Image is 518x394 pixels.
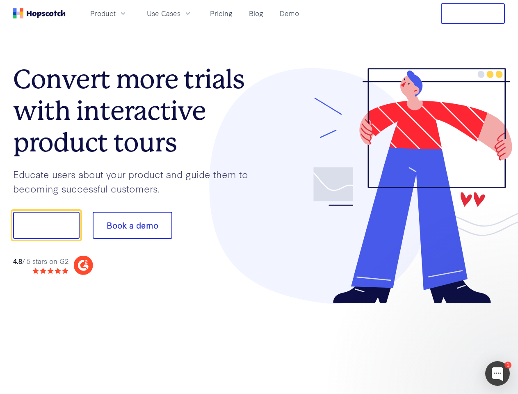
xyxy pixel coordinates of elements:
button: Free Trial [441,3,505,24]
div: 1 [504,362,511,369]
a: Blog [246,7,267,20]
a: Home [13,8,66,18]
button: Show me! [13,212,80,239]
a: Demo [276,7,302,20]
div: / 5 stars on G2 [13,256,68,266]
strong: 4.8 [13,256,22,266]
h1: Convert more trials with interactive product tours [13,64,259,158]
span: Product [90,8,116,18]
button: Book a demo [93,212,172,239]
button: Use Cases [142,7,197,20]
a: Pricing [207,7,236,20]
span: Use Cases [147,8,180,18]
p: Educate users about your product and guide them to becoming successful customers. [13,167,259,195]
button: Product [85,7,132,20]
